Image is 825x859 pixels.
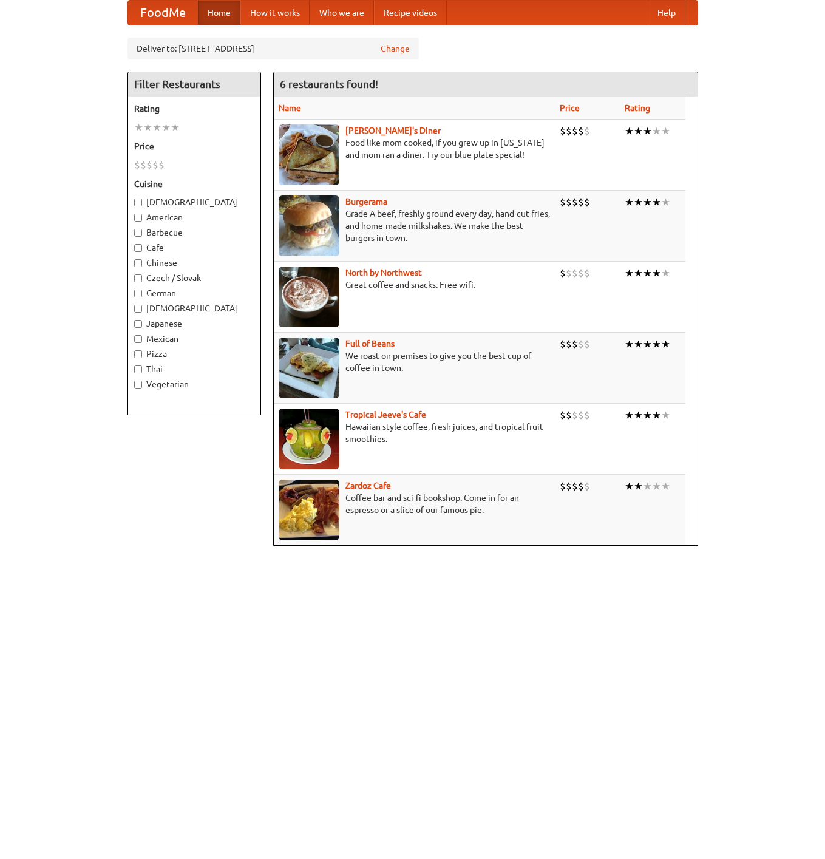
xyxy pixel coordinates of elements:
[134,196,254,208] label: [DEMOGRAPHIC_DATA]
[584,338,590,351] li: $
[578,195,584,209] li: $
[128,1,198,25] a: FoodMe
[134,378,254,390] label: Vegetarian
[572,409,578,422] li: $
[134,381,142,389] input: Vegetarian
[146,158,152,172] li: $
[578,409,584,422] li: $
[572,124,578,138] li: $
[652,409,661,422] li: ★
[578,480,584,493] li: $
[652,195,661,209] li: ★
[134,214,142,222] input: American
[634,409,643,422] li: ★
[625,338,634,351] li: ★
[652,124,661,138] li: ★
[345,197,387,206] b: Burgerama
[652,267,661,280] li: ★
[345,126,441,135] a: [PERSON_NAME]'s Diner
[560,267,566,280] li: $
[140,158,146,172] li: $
[345,481,391,491] a: Zardoz Cafe
[279,103,301,113] a: Name
[134,302,254,314] label: [DEMOGRAPHIC_DATA]
[625,103,650,113] a: Rating
[584,267,590,280] li: $
[634,480,643,493] li: ★
[134,158,140,172] li: $
[134,274,142,282] input: Czech / Slovak
[566,195,572,209] li: $
[566,338,572,351] li: $
[161,121,171,134] li: ★
[128,72,260,97] h4: Filter Restaurants
[566,409,572,422] li: $
[198,1,240,25] a: Home
[279,267,339,327] img: north.jpg
[134,320,142,328] input: Japanese
[625,409,634,422] li: ★
[578,267,584,280] li: $
[625,195,634,209] li: ★
[643,124,652,138] li: ★
[560,103,580,113] a: Price
[572,338,578,351] li: $
[279,137,550,161] p: Food like mom cooked, if you grew up in [US_STATE] and mom ran a diner. Try our blue plate special!
[134,350,142,358] input: Pizza
[566,480,572,493] li: $
[310,1,374,25] a: Who we are
[134,272,254,284] label: Czech / Slovak
[381,42,410,55] a: Change
[625,124,634,138] li: ★
[566,124,572,138] li: $
[560,195,566,209] li: $
[560,480,566,493] li: $
[578,124,584,138] li: $
[572,267,578,280] li: $
[134,229,142,237] input: Barbecue
[560,409,566,422] li: $
[134,140,254,152] h5: Price
[134,178,254,190] h5: Cuisine
[572,195,578,209] li: $
[661,480,670,493] li: ★
[345,339,395,348] b: Full of Beans
[345,268,422,277] a: North by Northwest
[584,409,590,422] li: $
[634,267,643,280] li: ★
[143,121,152,134] li: ★
[134,199,142,206] input: [DEMOGRAPHIC_DATA]
[134,348,254,360] label: Pizza
[279,492,550,516] p: Coffee bar and sci-fi bookshop. Come in for an espresso or a slice of our famous pie.
[279,208,550,244] p: Grade A beef, freshly ground every day, hand-cut fries, and home-made milkshakes. We make the bes...
[643,409,652,422] li: ★
[652,338,661,351] li: ★
[661,124,670,138] li: ★
[134,363,254,375] label: Thai
[578,338,584,351] li: $
[152,121,161,134] li: ★
[279,124,339,185] img: sallys.jpg
[279,409,339,469] img: jeeves.jpg
[134,226,254,239] label: Barbecue
[661,195,670,209] li: ★
[560,338,566,351] li: $
[134,335,142,343] input: Mexican
[625,480,634,493] li: ★
[661,409,670,422] li: ★
[374,1,447,25] a: Recipe videos
[134,257,254,269] label: Chinese
[648,1,685,25] a: Help
[134,365,142,373] input: Thai
[280,78,378,90] ng-pluralize: 6 restaurants found!
[134,333,254,345] label: Mexican
[566,267,572,280] li: $
[345,410,426,419] a: Tropical Jeeve's Cafe
[634,195,643,209] li: ★
[279,338,339,398] img: beans.jpg
[643,195,652,209] li: ★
